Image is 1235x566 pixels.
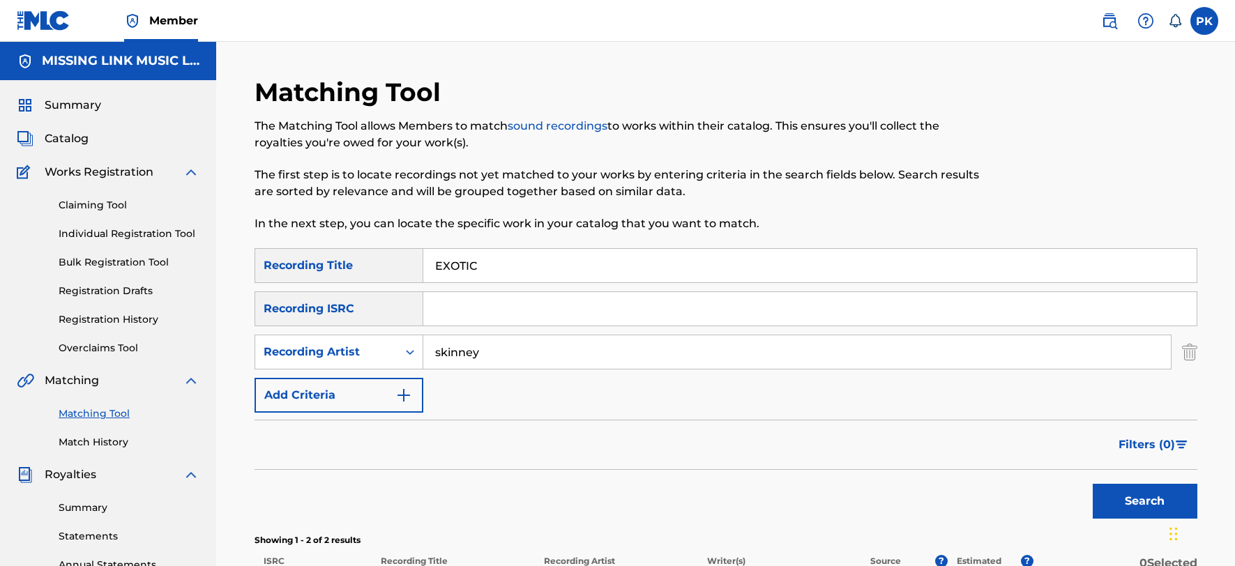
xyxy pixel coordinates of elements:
[59,284,199,298] a: Registration Drafts
[255,118,980,151] p: The Matching Tool allows Members to match to works within their catalog. This ensures you'll coll...
[395,387,412,404] img: 9d2ae6d4665cec9f34b9.svg
[255,534,1197,546] p: Showing 1 - 2 of 2 results
[59,406,199,421] a: Matching Tool
[1176,441,1188,449] img: filter
[59,227,199,241] a: Individual Registration Tool
[45,130,89,147] span: Catalog
[17,372,34,389] img: Matching
[508,119,607,132] a: sound recordings
[1196,362,1235,475] iframe: Resource Center
[45,97,101,114] span: Summary
[59,312,199,327] a: Registration History
[1132,7,1160,35] div: Help
[183,372,199,389] img: expand
[59,341,199,355] a: Overclaims Tool
[59,255,199,270] a: Bulk Registration Tool
[17,53,33,70] img: Accounts
[1119,436,1175,453] span: Filters ( 0 )
[17,466,33,483] img: Royalties
[255,378,423,413] button: Add Criteria
[255,248,1197,526] form: Search Form
[59,198,199,213] a: Claiming Tool
[1093,484,1197,519] button: Search
[183,466,199,483] img: expand
[1165,499,1235,566] iframe: Chat Widget
[1190,7,1218,35] div: User Menu
[1110,427,1197,462] button: Filters (0)
[1168,14,1182,28] div: Notifications
[45,164,153,181] span: Works Registration
[17,164,35,181] img: Works Registration
[17,97,33,114] img: Summary
[17,130,33,147] img: Catalog
[42,53,199,69] h5: MISSING LINK MUSIC LLC
[255,215,980,232] p: In the next step, you can locate the specific work in your catalog that you want to match.
[1101,13,1118,29] img: search
[183,164,199,181] img: expand
[17,130,89,147] a: CatalogCatalog
[17,10,70,31] img: MLC Logo
[59,435,199,450] a: Match History
[149,13,198,29] span: Member
[1137,13,1154,29] img: help
[59,529,199,544] a: Statements
[255,167,980,200] p: The first step is to locate recordings not yet matched to your works by entering criteria in the ...
[124,13,141,29] img: Top Rightsholder
[45,372,99,389] span: Matching
[1096,7,1123,35] a: Public Search
[255,77,448,108] h2: Matching Tool
[17,97,101,114] a: SummarySummary
[59,500,199,515] a: Summary
[1182,335,1197,369] img: Delete Criterion
[1169,513,1178,555] div: Drag
[264,344,389,360] div: Recording Artist
[45,466,96,483] span: Royalties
